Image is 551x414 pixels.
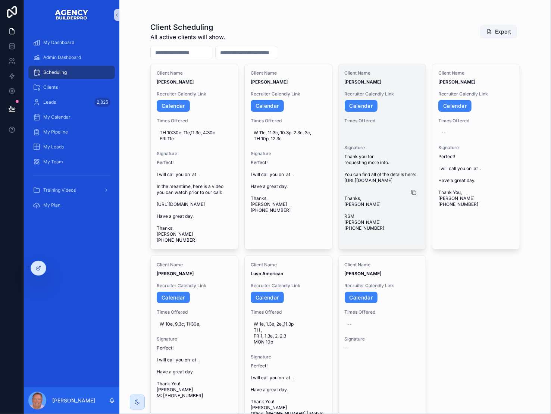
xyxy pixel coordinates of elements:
a: Calendar [345,292,378,304]
strong: Luso American [251,271,283,276]
a: My Plan [28,198,115,212]
p: [PERSON_NAME] [52,397,95,404]
span: Client Name [345,262,420,268]
span: W 10e, 9.3c, 11:30e, [160,321,229,327]
a: Calendar [251,292,284,304]
span: Client Name [345,70,420,76]
span: Perfect! I will call you on at . Have a great day. Thank You! [PERSON_NAME] M: [PHONE_NUMBER] [157,345,232,399]
a: My Team [28,155,115,169]
a: Client Name[PERSON_NAME]Recruiter Calendly LinkCalendarTimes OfferedW 11c, 11.3c, 10.3p, 2.3c, 3c... [244,64,332,250]
span: TH 10:30e, 11e,11.3e, 4:30c FRI 11e [160,130,229,142]
strong: [PERSON_NAME] [157,79,194,85]
a: Calendar [438,100,472,112]
span: My Dashboard [43,40,74,46]
strong: [PERSON_NAME] [345,271,382,276]
a: My Dashboard [28,36,115,49]
span: Times Offered [157,118,232,124]
span: Perfect! I will call you on at . Have a great day. Thanks, [PERSON_NAME] [PHONE_NUMBER] [251,160,326,213]
strong: [PERSON_NAME] [251,79,288,85]
div: scrollable content [24,30,119,223]
span: Client Name [438,70,514,76]
strong: [PERSON_NAME] [438,79,475,85]
span: Recruiter Calendly Link [157,91,232,97]
span: Signature [157,336,232,342]
span: Signature [345,145,420,151]
a: My Pipeline [28,125,115,139]
span: My Calendar [43,114,71,120]
span: Perfect! I will call you on at . Have a great day. Thank You, [PERSON_NAME] [PHONE_NUMBER] [438,154,514,207]
a: Training Videos [28,184,115,197]
img: App logo [54,9,89,21]
span: My Leads [43,144,64,150]
span: My Plan [43,202,60,208]
span: Times Offered [345,118,420,124]
span: Client Name [157,262,232,268]
span: Times Offered [345,309,420,315]
a: My Leads [28,140,115,154]
a: Client Name[PERSON_NAME]Recruiter Calendly LinkCalendarTimes Offered--SignaturePerfect! I will ca... [432,64,520,250]
span: Recruiter Calendly Link [345,283,420,289]
span: Times Offered [157,309,232,315]
span: Perfect! I will call you on at . In the meantime, here is a video you can watch prior to our call... [157,160,232,243]
a: Scheduling [28,66,115,79]
strong: [PERSON_NAME] [157,271,194,276]
span: Recruiter Calendly Link [251,283,326,289]
span: W 11c, 11.3c, 10.3p, 2.3c, 3c, TH 10p, 12.3c [254,130,323,142]
strong: [PERSON_NAME] [345,79,382,85]
a: Leads2,825 [28,95,115,109]
span: Training Videos [43,187,76,193]
span: Signature [251,354,326,360]
a: Calendar [157,100,190,112]
a: My Calendar [28,110,115,124]
span: Clients [43,84,58,90]
span: Signature [157,151,232,157]
a: Client Name[PERSON_NAME]Recruiter Calendly LinkCalendarTimes OfferedTH 10:30e, 11e,11.3e, 4:30c F... [150,64,238,250]
span: Recruiter Calendly Link [438,91,514,97]
a: Clients [28,81,115,94]
span: Client Name [251,70,326,76]
h1: Client Scheduling [150,22,225,32]
div: -- [441,130,446,136]
span: My Pipeline [43,129,68,135]
span: Recruiter Calendly Link [157,283,232,289]
span: Client Name [157,70,232,76]
span: Signature [345,336,420,342]
a: Calendar [345,100,378,112]
span: Thank you for requesting more info. You can find all of the details here: [URL][DOMAIN_NAME] Than... [345,154,420,231]
div: -- [348,321,352,327]
span: Scheduling [43,69,67,75]
span: Recruiter Calendly Link [345,91,420,97]
span: Leads [43,99,56,105]
span: -- [345,345,349,351]
div: 2,825 [94,98,110,107]
span: Times Offered [438,118,514,124]
span: Recruiter Calendly Link [251,91,326,97]
span: Client Name [251,262,326,268]
a: Calendar [157,292,190,304]
a: Admin Dashboard [28,51,115,64]
span: Times Offered [251,309,326,315]
span: Signature [251,151,326,157]
a: Client Name[PERSON_NAME]Recruiter Calendly LinkCalendarTimes OfferedSignatureThank you for reques... [338,64,426,250]
a: Calendar [251,100,284,112]
button: Export [480,25,517,38]
span: My Team [43,159,63,165]
span: W 1e, 1.3e, 2e,,11.3p TH , FR 1, 1.3e, 2, 2.3 MON 10p [254,321,323,345]
span: Signature [438,145,514,151]
span: Times Offered [251,118,326,124]
span: All active clients will show. [150,32,225,41]
span: Admin Dashboard [43,54,81,60]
